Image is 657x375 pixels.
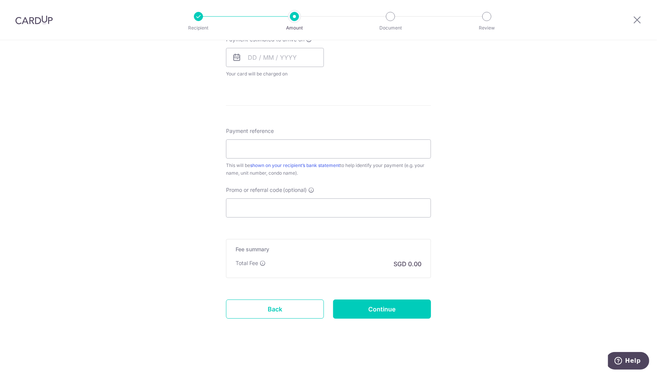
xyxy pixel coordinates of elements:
h5: Fee summary [236,246,421,253]
p: Document [362,24,419,32]
iframe: Opens a widget where you can find more information [608,352,649,371]
span: (optional) [283,186,307,194]
span: Payment reference [226,127,274,135]
p: Review [459,24,515,32]
input: Continue [333,300,431,319]
a: Back [226,300,324,319]
span: Promo or referral code [226,186,282,194]
p: Total Fee [236,259,258,267]
div: This will be to help identify your payment (e.g. your name, unit number, condo name). [226,162,431,177]
p: SGD 0.00 [394,259,421,269]
span: Your card will be charged on [226,70,324,78]
a: shown on your recipient’s bank statement [250,162,340,168]
p: Recipient [170,24,227,32]
input: DD / MM / YYYY [226,48,324,67]
p: Amount [266,24,323,32]
img: CardUp [15,15,53,25]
